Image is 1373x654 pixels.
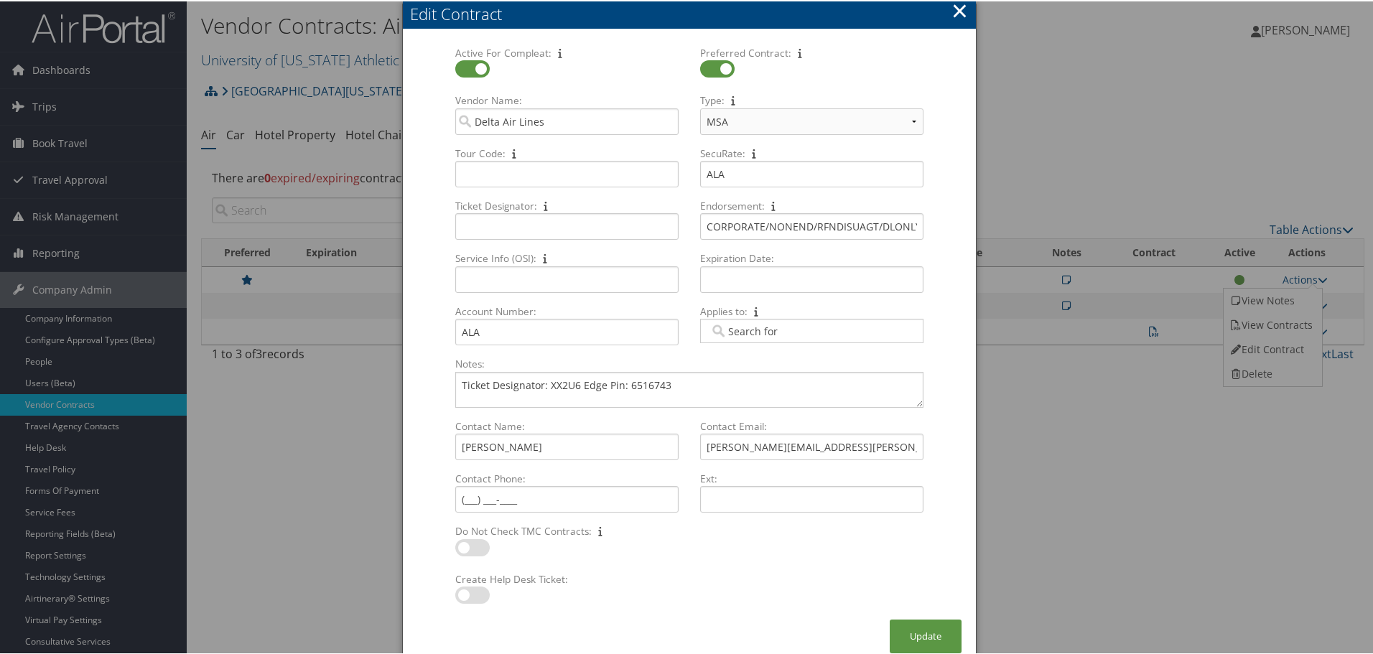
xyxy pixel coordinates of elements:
[694,197,929,212] label: Endorsement:
[890,618,962,652] button: Update
[694,418,929,432] label: Contact Email:
[455,107,679,134] input: Vendor Name:
[450,250,684,264] label: Service Info (OSI):
[450,571,684,585] label: Create Help Desk Ticket:
[455,159,679,186] input: Tour Code:
[700,265,923,291] input: Expiration Date:
[450,303,684,317] label: Account Number:
[700,432,923,459] input: Contact Email:
[700,159,923,186] input: SecuRate:
[410,1,976,24] div: Edit Contract
[450,45,684,59] label: Active For Compleat:
[694,470,929,485] label: Ext:
[455,485,679,511] input: Contact Phone:
[455,317,679,344] input: Account Number:
[450,355,929,370] label: Notes:
[700,107,923,134] select: Type:
[694,250,929,264] label: Expiration Date:
[694,303,929,317] label: Applies to:
[450,92,684,106] label: Vendor Name:
[450,418,684,432] label: Contact Name:
[694,145,929,159] label: SecuRate:
[450,523,684,537] label: Do Not Check TMC Contracts:
[700,485,923,511] input: Ext:
[700,212,923,238] input: Endorsement:
[450,470,684,485] label: Contact Phone:
[455,265,679,291] input: Service Info (OSI):
[450,145,684,159] label: Tour Code:
[694,92,929,106] label: Type:
[450,197,684,212] label: Ticket Designator:
[455,212,679,238] input: Ticket Designator:
[455,432,679,459] input: Contact Name:
[455,370,923,406] textarea: Notes:
[709,322,790,337] input: Applies to:
[694,45,929,59] label: Preferred Contract:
